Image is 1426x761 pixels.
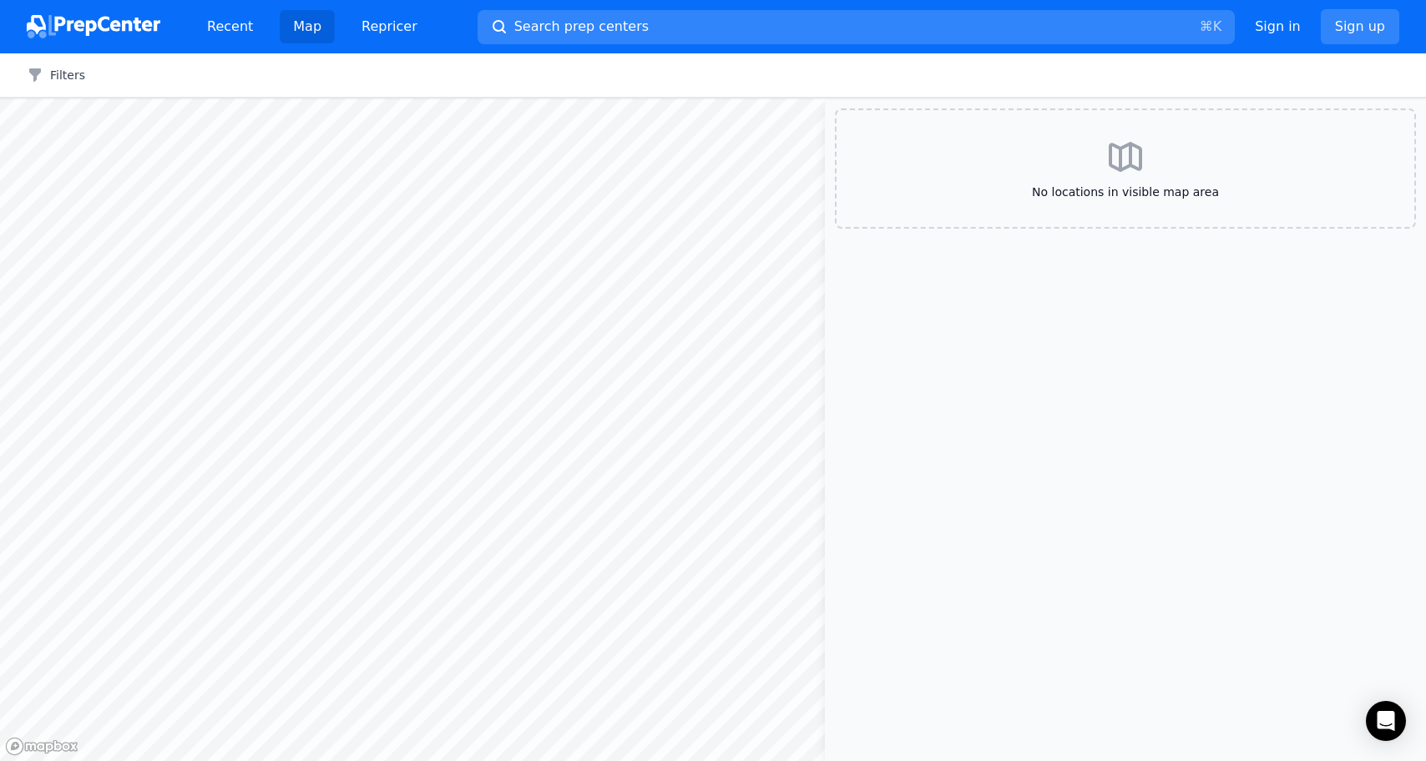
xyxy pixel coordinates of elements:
span: Search prep centers [514,17,649,37]
kbd: ⌘ [1200,18,1213,34]
a: Map [280,10,335,43]
a: Sign up [1321,9,1399,44]
button: Filters [27,67,85,83]
kbd: K [1213,18,1222,34]
button: Search prep centers⌘K [478,10,1235,44]
div: Open Intercom Messenger [1366,701,1406,741]
img: PrepCenter [27,15,160,38]
a: Recent [194,10,266,43]
a: Repricer [348,10,431,43]
a: Sign in [1255,17,1301,37]
span: No locations in visible map area [863,184,1388,200]
a: Mapbox logo [5,737,78,756]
